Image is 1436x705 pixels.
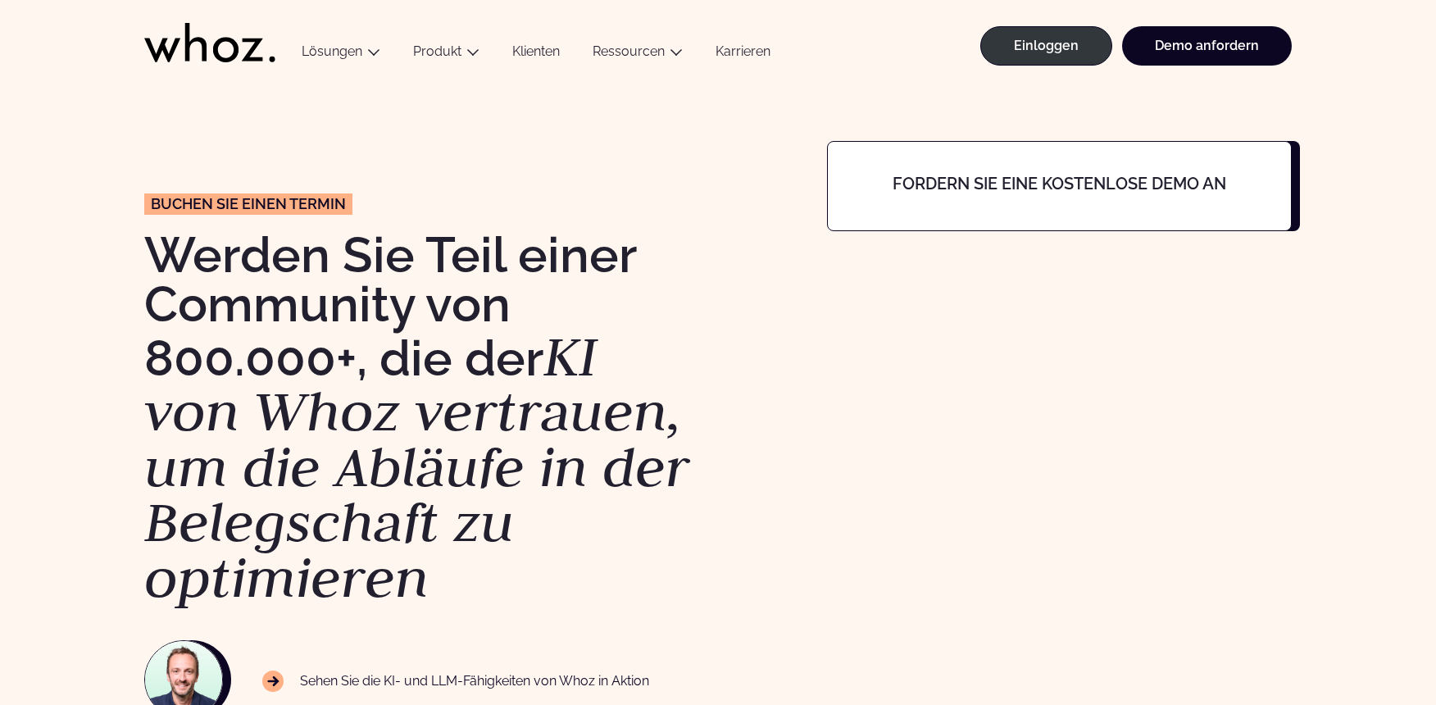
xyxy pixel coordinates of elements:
span: Buchen Sie einen Termin [151,197,346,211]
a: Ressourcen [593,43,665,59]
font: Lösungen [302,43,362,59]
button: Ressourcen [576,43,699,66]
h4: Fordern Sie eine kostenlose Demo an [879,175,1240,193]
a: Klienten [496,43,576,66]
button: Lösungen [285,43,397,66]
a: Produkt [413,43,461,59]
a: Karrieren [699,43,787,66]
font: Sehen Sie die KI- und LLM-Fähigkeiten von Whoz in Aktion [300,671,649,691]
a: Demo anfordern [1122,26,1292,66]
button: Produkt [397,43,496,66]
em: KI von Whoz vertrauen, um die Abläufe in der Belegschaft zu optimieren [144,320,689,613]
h1: Werden Sie Teil einer Community von 800.000+, die der [144,230,702,606]
a: Einloggen [980,26,1112,66]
